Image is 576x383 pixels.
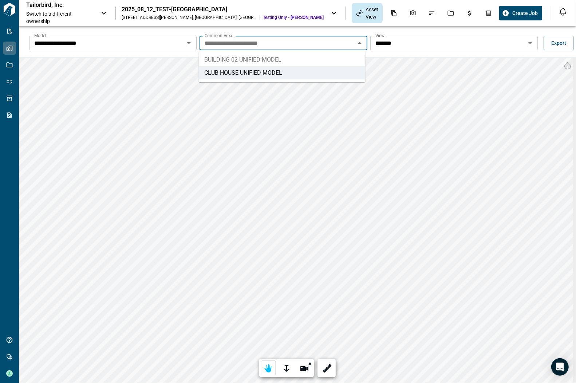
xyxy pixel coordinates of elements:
[34,32,46,39] label: Model
[481,7,496,19] div: Takeoff Center
[424,7,439,19] div: Issues & Info
[205,32,232,39] label: Common Area
[122,15,257,20] div: [STREET_ADDRESS][PERSON_NAME] , [GEOGRAPHIC_DATA] , [GEOGRAPHIC_DATA]
[199,53,366,66] li: BUILDING 02 UNIFIED MODEL
[199,66,366,79] li: CLUB HOUSE UNIFIED MODEL
[184,38,194,48] button: Open
[544,36,574,50] button: Export
[443,7,458,19] div: Jobs
[366,6,378,20] span: Asset View
[26,10,94,25] span: Switch to a different ownership
[557,6,569,17] button: Open notification feed
[263,15,324,20] span: Testing Only - [PERSON_NAME]
[375,32,385,39] label: View
[499,6,542,20] button: Create Job
[462,7,477,19] div: Budgets
[551,358,569,376] div: Open Intercom Messenger
[551,39,566,47] span: Export
[405,7,421,19] div: Photos
[386,7,402,19] div: Documents
[355,38,365,48] button: Close
[26,1,92,9] p: Tailorbird, Inc.
[512,9,538,17] span: Create Job
[352,3,383,23] div: Asset View
[525,38,535,48] button: Open
[122,6,324,13] div: 2025_08_12_TEST-[GEOGRAPHIC_DATA]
